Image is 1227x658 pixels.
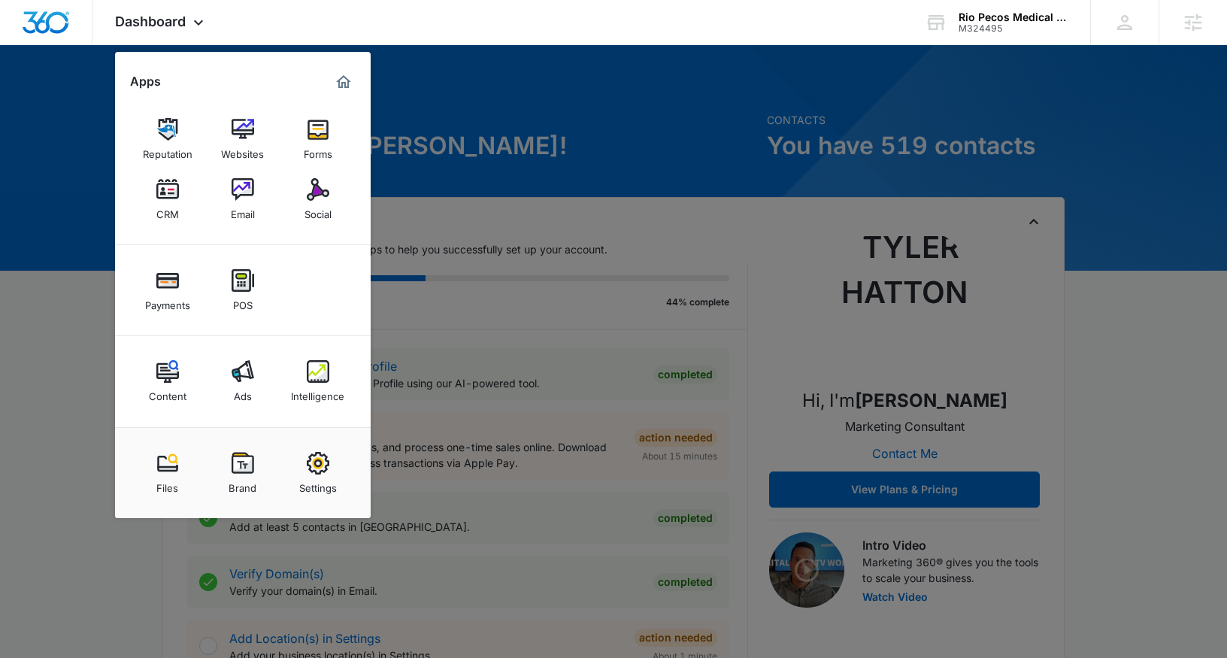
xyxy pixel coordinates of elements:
[289,353,347,410] a: Intelligence
[214,171,271,228] a: Email
[139,171,196,228] a: CRM
[291,383,344,402] div: Intelligence
[24,39,36,51] img: website_grey.svg
[145,292,190,311] div: Payments
[115,14,186,29] span: Dashboard
[166,89,253,99] div: Keywords by Traffic
[150,87,162,99] img: tab_keywords_by_traffic_grey.svg
[234,383,252,402] div: Ads
[139,262,196,319] a: Payments
[959,23,1068,34] div: account id
[24,24,36,36] img: logo_orange.svg
[149,383,186,402] div: Content
[289,171,347,228] a: Social
[229,475,256,494] div: Brand
[39,39,165,51] div: Domain: [DOMAIN_NAME]
[233,292,253,311] div: POS
[289,444,347,502] a: Settings
[42,24,74,36] div: v 4.0.25
[130,74,161,89] h2: Apps
[231,201,255,220] div: Email
[57,89,135,99] div: Domain Overview
[304,201,332,220] div: Social
[299,475,337,494] div: Settings
[139,353,196,410] a: Content
[156,475,178,494] div: Files
[959,11,1068,23] div: account name
[214,353,271,410] a: Ads
[41,87,53,99] img: tab_domain_overview_orange.svg
[221,141,264,160] div: Websites
[289,111,347,168] a: Forms
[139,444,196,502] a: Files
[332,70,356,94] a: Marketing 360® Dashboard
[214,262,271,319] a: POS
[214,111,271,168] a: Websites
[143,141,192,160] div: Reputation
[156,201,179,220] div: CRM
[214,444,271,502] a: Brand
[139,111,196,168] a: Reputation
[304,141,332,160] div: Forms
